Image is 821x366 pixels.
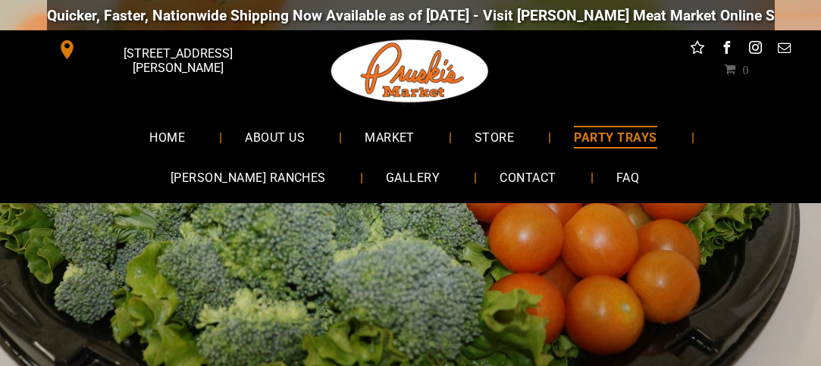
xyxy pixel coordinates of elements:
a: GALLERY [363,158,462,198]
a: HOME [127,117,208,157]
span: 0 [742,63,748,75]
img: Pruski-s+Market+HQ+Logo2-1920w.png [328,30,492,112]
a: facebook [716,38,736,61]
a: PARTY TRAYS [551,117,679,157]
a: FAQ [594,158,662,198]
span: [STREET_ADDRESS][PERSON_NAME] [80,39,275,83]
a: email [774,38,794,61]
a: STORE [452,117,537,157]
a: [STREET_ADDRESS][PERSON_NAME] [47,38,279,61]
a: MARKET [342,117,437,157]
a: ABOUT US [222,117,327,157]
a: instagram [745,38,765,61]
a: [PERSON_NAME] RANCHES [148,158,349,198]
a: Social network [688,38,707,61]
a: CONTACT [477,158,578,198]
